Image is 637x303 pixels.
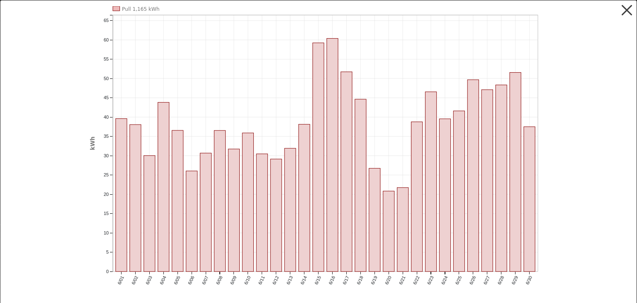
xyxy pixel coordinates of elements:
rect: onclick="" [524,127,535,271]
text: 6/17 [342,275,350,286]
text: 6/20 [384,275,392,286]
text: 6/07 [201,275,209,286]
text: 6/08 [215,275,224,286]
text: 6/16 [328,275,336,286]
rect: onclick="" [214,130,225,271]
text: kWh [90,137,96,150]
text: 6/14 [299,275,308,286]
rect: onclick="" [144,156,155,271]
rect: onclick="" [425,92,437,271]
rect: onclick="" [383,191,394,272]
text: 6/18 [356,275,364,286]
text: 6/29 [511,275,519,286]
rect: onclick="" [510,73,521,272]
rect: onclick="" [341,72,352,271]
text: 55 [104,56,109,61]
text: 6/25 [455,275,463,286]
text: 45 [104,95,109,100]
text: 10 [104,230,109,235]
text: 40 [104,115,109,120]
text: 15 [104,211,109,216]
rect: onclick="" [327,39,338,272]
rect: onclick="" [200,153,211,271]
text: 60 [104,37,109,42]
text: 6/23 [426,275,435,286]
text: Pull 1,165 kWh [122,6,160,12]
text: 6/09 [229,275,238,286]
text: 20 [104,192,109,197]
rect: onclick="" [158,103,169,272]
text: 6/30 [525,275,533,286]
rect: onclick="" [270,159,282,271]
rect: onclick="" [313,43,324,271]
text: 6/10 [243,275,251,286]
text: 6/06 [187,275,195,286]
text: 50 [104,76,109,81]
rect: onclick="" [242,133,253,271]
text: 6/26 [469,275,477,286]
rect: onclick="" [411,122,423,272]
text: 6/12 [271,275,280,286]
text: 6/13 [285,275,294,286]
text: 6/19 [370,275,378,286]
text: 25 [104,172,109,177]
rect: onclick="" [256,154,267,272]
text: 6/02 [131,275,139,286]
text: 6/04 [159,275,167,286]
text: 30 [104,153,109,158]
rect: onclick="" [496,85,507,272]
text: 35 [104,134,109,139]
rect: onclick="" [467,80,479,271]
rect: onclick="" [397,188,408,271]
text: 6/27 [483,275,491,286]
text: 6/28 [496,275,505,286]
text: 6/11 [257,275,265,286]
rect: onclick="" [228,149,239,271]
text: 5 [106,249,109,254]
text: 6/03 [145,275,153,286]
text: 6/21 [398,275,406,286]
rect: onclick="" [453,111,464,271]
rect: onclick="" [299,125,310,272]
rect: onclick="" [186,171,197,271]
rect: onclick="" [284,148,296,271]
text: 0 [106,269,109,274]
text: 6/05 [173,275,181,286]
rect: onclick="" [369,169,380,272]
text: 6/15 [314,275,322,286]
rect: onclick="" [130,125,141,271]
text: 6/22 [412,275,421,286]
text: 65 [104,18,109,23]
rect: onclick="" [116,119,127,272]
rect: onclick="" [439,119,450,271]
rect: onclick="" [355,99,366,271]
rect: onclick="" [481,90,493,271]
text: 6/24 [440,275,449,286]
rect: onclick="" [172,130,183,271]
text: 6/01 [117,275,125,286]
